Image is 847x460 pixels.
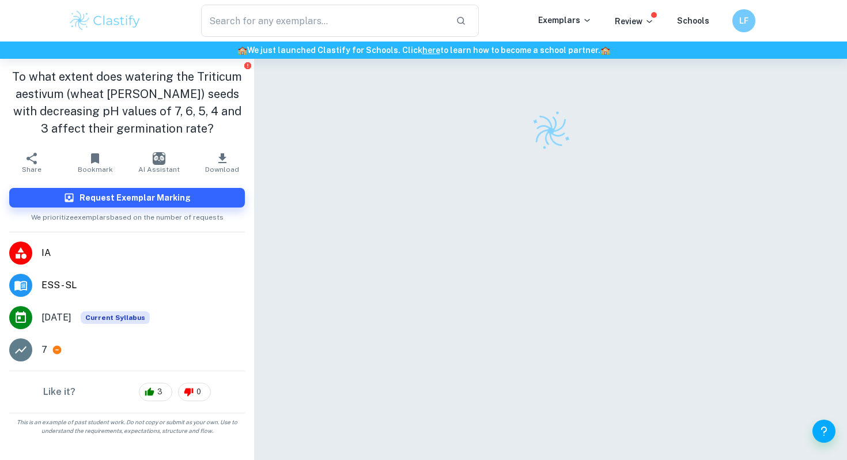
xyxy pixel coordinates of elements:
[41,246,245,260] span: IA
[80,191,191,204] h6: Request Exemplar Marking
[677,16,709,25] a: Schools
[422,46,440,55] a: here
[2,44,845,56] h6: We just launched Clastify for Schools. Click to learn how to become a school partner.
[9,68,245,137] h1: To what extent does watering the Triticum aestivum (wheat [PERSON_NAME]) seeds with decreasing pH...
[9,188,245,208] button: Request Exemplar Marking
[63,146,127,179] button: Bookmark
[615,15,654,28] p: Review
[31,208,224,223] span: We prioritize exemplars based on the number of requests
[205,165,239,174] span: Download
[81,311,150,324] span: Current Syllabus
[243,61,252,70] button: Report issue
[41,278,245,292] span: ESS - SL
[237,46,247,55] span: 🏫
[78,165,113,174] span: Bookmark
[191,146,254,179] button: Download
[127,146,191,179] button: AI Assistant
[190,386,207,398] span: 0
[43,385,75,399] h6: Like it?
[812,420,835,443] button: Help and Feedback
[732,9,755,32] button: LF
[524,105,577,157] img: Clastify logo
[538,14,592,27] p: Exemplars
[41,311,71,325] span: [DATE]
[41,343,47,357] p: 7
[153,152,165,165] img: AI Assistant
[22,165,41,174] span: Share
[738,14,751,27] h6: LF
[600,46,610,55] span: 🏫
[138,165,180,174] span: AI Assistant
[69,9,142,32] img: Clastify logo
[201,5,447,37] input: Search for any exemplars...
[81,311,150,324] div: This exemplar is based on the current syllabus. Feel free to refer to it for inspiration/ideas wh...
[5,418,249,435] span: This is an example of past student work. Do not copy or submit as your own. Use to understand the...
[151,386,169,398] span: 3
[178,383,211,401] div: 0
[139,383,172,401] div: 3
